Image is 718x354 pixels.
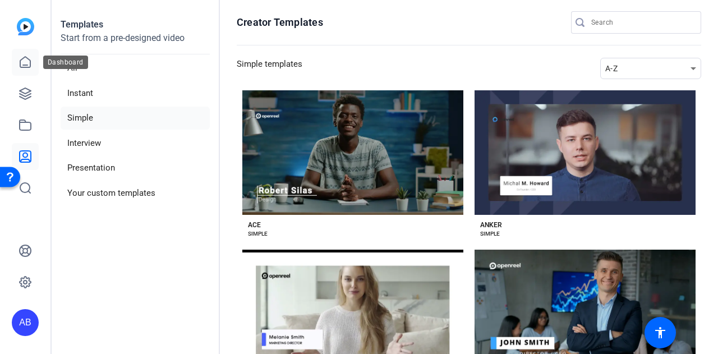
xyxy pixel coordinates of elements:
[480,229,500,238] div: SIMPLE
[61,82,210,105] li: Instant
[12,309,39,336] div: AB
[61,132,210,155] li: Interview
[605,64,618,73] span: A-Z
[61,57,210,80] li: All
[237,58,302,79] h3: Simple templates
[61,31,210,54] p: Start from a pre-designed video
[248,220,261,229] div: ACE
[61,107,210,130] li: Simple
[242,90,463,215] button: Template image
[17,18,34,35] img: blue-gradient.svg
[653,326,667,339] mat-icon: accessibility
[61,19,103,30] strong: Templates
[61,157,210,180] li: Presentation
[237,16,323,29] h1: Creator Templates
[61,182,210,205] li: Your custom templates
[248,229,268,238] div: SIMPLE
[475,90,696,215] button: Template image
[480,220,502,229] div: ANKER
[591,16,692,29] input: Search
[43,56,88,69] div: Dashboard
